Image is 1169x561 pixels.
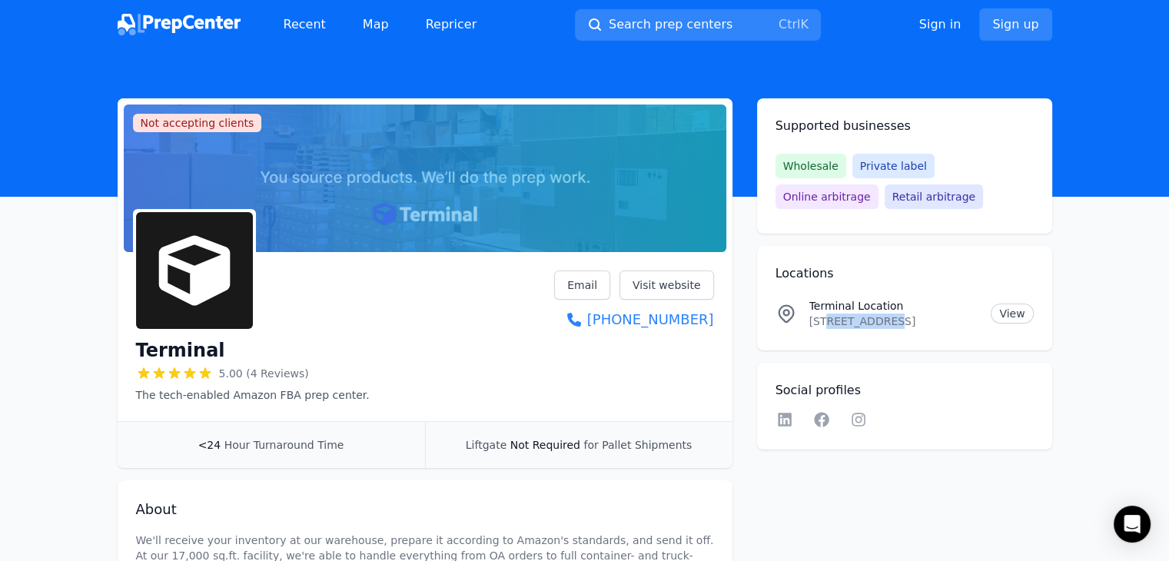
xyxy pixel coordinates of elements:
[510,439,580,451] span: Not Required
[583,439,692,451] span: for Pallet Shipments
[136,338,225,363] h1: Terminal
[775,117,1034,135] h2: Supported businesses
[609,15,732,34] span: Search prep centers
[554,271,610,300] a: Email
[775,184,878,209] span: Online arbitrage
[136,499,714,520] h2: About
[775,264,1034,283] h2: Locations
[219,366,309,381] span: 5.00 (4 Reviews)
[775,381,1034,400] h2: Social profiles
[809,314,979,329] p: [STREET_ADDRESS]
[413,9,490,40] a: Repricer
[991,304,1033,324] a: View
[224,439,344,451] span: Hour Turnaround Time
[554,309,713,330] a: [PHONE_NUMBER]
[885,184,983,209] span: Retail arbitrage
[619,271,714,300] a: Visit website
[809,298,979,314] p: Terminal Location
[575,9,821,41] button: Search prep centersCtrlK
[198,439,221,451] span: <24
[852,154,935,178] span: Private label
[779,17,800,32] kbd: Ctrl
[350,9,401,40] a: Map
[979,8,1051,41] a: Sign up
[919,15,961,34] a: Sign in
[136,387,370,403] p: The tech-enabled Amazon FBA prep center.
[271,9,338,40] a: Recent
[136,212,253,329] img: Terminal
[133,114,262,132] span: Not accepting clients
[800,17,809,32] kbd: K
[775,154,846,178] span: Wholesale
[1114,506,1151,543] div: Open Intercom Messenger
[118,14,241,35] img: PrepCenter
[466,439,506,451] span: Liftgate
